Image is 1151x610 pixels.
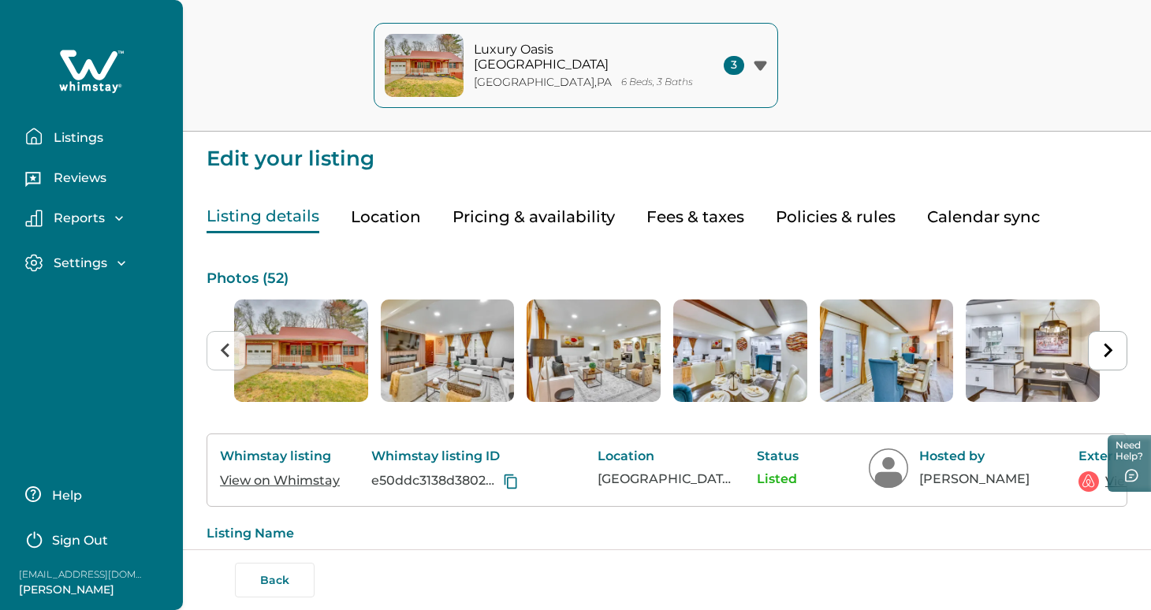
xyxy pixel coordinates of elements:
button: Policies & rules [776,201,896,233]
button: Previous slide [207,331,246,370]
button: Reviews [25,165,170,196]
button: Listing details [207,201,319,233]
img: list-photos [820,299,954,402]
li: 1 of 52 [234,299,368,402]
p: Listing Name [207,526,1127,541]
p: [GEOGRAPHIC_DATA], [GEOGRAPHIC_DATA], [GEOGRAPHIC_DATA] [598,471,732,487]
img: list-photos [966,299,1100,402]
button: Calendar sync [927,201,1040,233]
p: Listings [49,130,103,146]
p: 6 Beds, 3 Baths [621,76,693,88]
li: 6 of 52 [966,299,1100,402]
p: Photos ( 52 ) [207,271,1127,287]
img: list-photos [527,299,661,402]
p: Reviews [49,170,106,186]
img: list-photos [673,299,807,402]
p: Help [47,488,82,504]
li: 5 of 52 [820,299,954,402]
p: [PERSON_NAME] [19,582,145,598]
button: Help [25,478,165,510]
button: Settings [25,254,170,272]
img: list-photos [381,299,515,402]
p: Settings [49,255,107,271]
p: e50ddc3138d3802cb6be902522d99b5d [371,473,500,489]
button: Sign Out [25,523,165,554]
img: property-cover [385,34,464,97]
button: Back [235,563,315,597]
p: Luxury Oasis [GEOGRAPHIC_DATA] [474,42,687,73]
button: Fees & taxes [646,201,744,233]
p: Hosted by [919,448,1053,464]
button: Listings [25,121,170,152]
span: 3 [724,56,744,75]
li: 4 of 52 [673,299,807,402]
p: Sign Out [52,533,108,549]
button: Reports [25,210,170,227]
p: Whimstay listing ID [371,448,572,464]
button: Next slide [1088,331,1127,370]
p: [EMAIL_ADDRESS][DOMAIN_NAME] [19,567,145,582]
li: 2 of 52 [381,299,515,402]
p: [PERSON_NAME] [919,471,1053,487]
p: Reports [49,210,105,226]
button: Pricing & availability [453,201,615,233]
button: Location [351,201,421,233]
p: Edit your listing [207,132,1127,169]
li: 3 of 52 [527,299,661,402]
p: [GEOGRAPHIC_DATA] , PA [474,76,612,89]
p: Status [757,448,844,464]
p: Whimstay listing [220,448,346,464]
p: Location [598,448,732,464]
a: View on Whimstay [220,473,340,488]
button: property-coverLuxury Oasis [GEOGRAPHIC_DATA][GEOGRAPHIC_DATA],PA6 Beds, 3 Baths3 [374,23,778,108]
img: list-photos [234,299,368,402]
p: Listed [757,471,844,487]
